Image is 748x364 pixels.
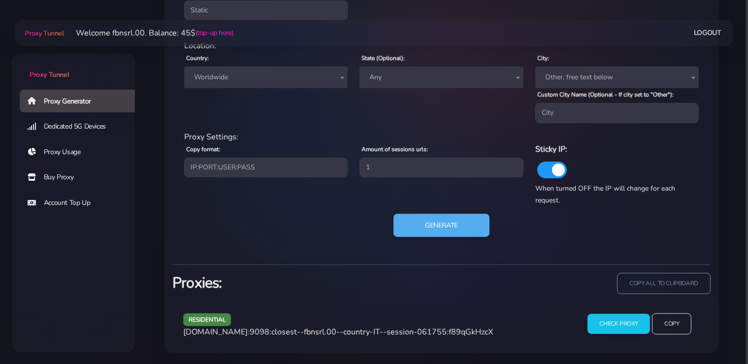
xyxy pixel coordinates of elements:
[365,70,517,84] span: Any
[20,166,143,189] a: Buy Proxy
[537,54,549,63] label: City:
[361,145,428,154] label: Amount of sessions urls:
[361,54,405,63] label: State (Optional):
[700,316,736,352] iframe: Webchat Widget
[359,66,523,88] span: Any
[393,214,489,237] button: Generate
[12,54,135,80] a: Proxy Tunnel
[20,141,143,164] a: Proxy Usage
[20,115,143,138] a: Dedicated 5G Devices
[535,143,699,156] h6: Sticky IP:
[186,54,209,63] label: Country:
[535,66,699,88] span: Other, free text below
[186,145,220,154] label: Copy format:
[178,40,705,52] div: Location:
[617,273,711,294] input: copy all to clipboard
[20,192,143,214] a: Account Top Up
[587,314,650,334] input: Check Proxy
[537,90,674,99] label: Custom City Name (Optional - If city set to "Other"):
[652,313,691,334] input: Copy
[172,273,436,293] h3: Proxies:
[183,313,231,326] span: residential
[184,66,348,88] span: Worldwide
[694,24,721,42] a: Logout
[535,184,675,205] span: When turned OFF the IP will change for each request.
[64,27,233,39] li: Welcome fbnsrl.00. Balance: 45$
[20,90,143,112] a: Proxy Generator
[23,25,64,41] a: Proxy Tunnel
[178,131,705,143] div: Proxy Settings:
[25,29,64,38] span: Proxy Tunnel
[535,103,699,123] input: City
[183,327,493,337] span: [DOMAIN_NAME]:9098:closest--fbnsrl.00--country-IT--session-061755:f89qGkHzcX
[190,70,342,84] span: Worldwide
[195,28,233,38] a: (top-up here)
[541,70,693,84] span: Other, free text below
[30,70,69,79] span: Proxy Tunnel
